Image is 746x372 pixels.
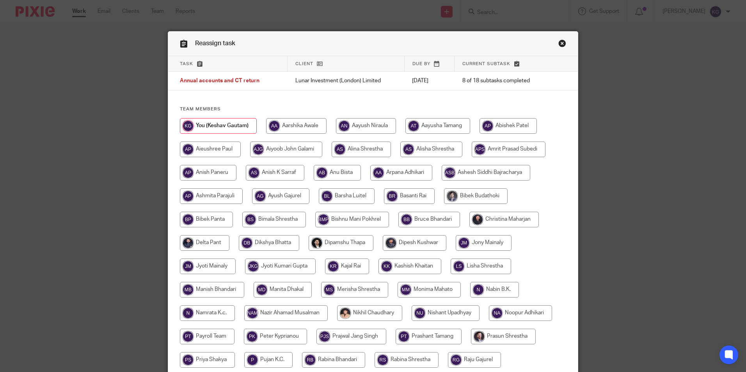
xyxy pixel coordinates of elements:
p: Lunar Investment (London) Limited [295,77,397,85]
span: Task [180,62,193,66]
span: Annual accounts and CT return [180,78,259,84]
h4: Team members [180,106,566,112]
span: Client [295,62,313,66]
a: Close this dialog window [558,39,566,50]
td: 8 of 18 subtasks completed [455,72,551,90]
span: Reassign task [195,40,235,46]
span: Due by [412,62,430,66]
span: Current subtask [462,62,510,66]
p: [DATE] [412,77,446,85]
